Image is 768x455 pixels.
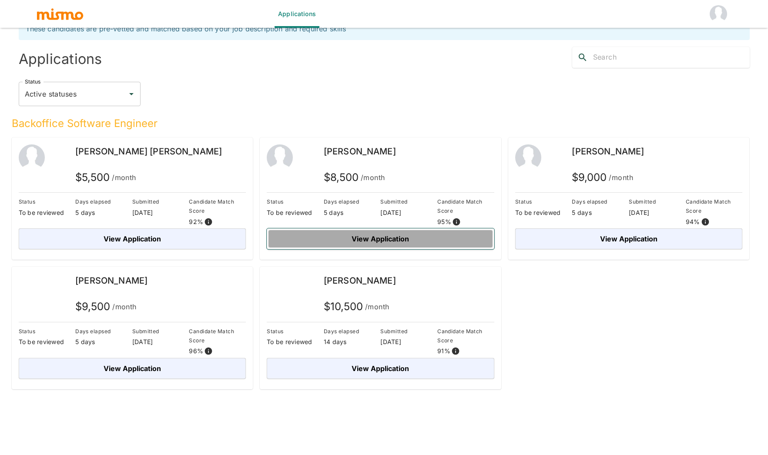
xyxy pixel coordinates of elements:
span: [PERSON_NAME] [572,146,644,157]
p: To be reviewed [515,208,572,217]
p: To be reviewed [267,208,324,217]
button: search [572,47,593,68]
label: Status [25,78,40,85]
p: Status [267,327,324,336]
h5: $ 10,500 [324,300,389,314]
p: Days elapsed [75,327,132,336]
h5: Backoffice Software Engineer [12,117,750,130]
p: 96 % [189,347,203,355]
h5: $ 8,500 [324,171,385,184]
p: To be reviewed [267,338,324,346]
p: [DATE] [132,338,189,346]
p: Submitted [380,327,437,336]
button: View Application [267,228,494,249]
p: 91 % [437,347,450,355]
span: [PERSON_NAME] [PERSON_NAME] [75,146,222,157]
p: 5 days [324,208,381,217]
p: 5 days [75,338,132,346]
p: 94 % [686,217,700,226]
button: View Application [515,228,743,249]
img: 376wd3u8mv3svdvjigsuyp8bie3e [267,274,293,300]
span: /month [112,171,136,184]
svg: View resume score details [204,217,213,226]
p: Days elapsed [75,197,132,206]
p: Candidate Match Score [189,197,246,215]
p: Submitted [629,197,686,206]
span: /month [112,301,137,313]
img: 2Q== [267,144,293,171]
span: /month [365,301,389,313]
p: Candidate Match Score [686,197,743,215]
p: 14 days [324,338,381,346]
h5: $ 9,000 [572,171,633,184]
img: 2Q== [19,144,45,171]
button: Open [125,88,138,100]
span: [PERSON_NAME] [324,275,396,286]
p: Days elapsed [572,197,629,206]
p: [DATE] [380,338,437,346]
p: Status [19,197,76,206]
p: 5 days [572,208,629,217]
p: Status [515,197,572,206]
h5: $ 5,500 [75,171,136,184]
p: Submitted [132,197,189,206]
img: 23andMe Jinal [710,5,727,23]
svg: View resume score details [204,347,213,355]
img: 5z9mhpgz49thwgb0y8aigj1rdja3 [19,274,45,300]
span: [PERSON_NAME] [324,146,396,157]
p: [DATE] [629,208,686,217]
svg: View resume score details [701,217,710,226]
input: Search [593,50,750,64]
span: [PERSON_NAME] [75,275,148,286]
p: To be reviewed [19,208,76,217]
span: /month [609,171,633,184]
h5: $ 9,500 [75,300,137,314]
p: [DATE] [132,208,189,217]
p: To be reviewed [19,338,76,346]
span: These candidates are pre-vetted and matched based on your job description and required skills [26,24,346,33]
h4: Applications [19,50,381,68]
svg: View resume score details [451,347,460,355]
p: Days elapsed [324,327,381,336]
svg: View resume score details [452,217,461,226]
p: Status [19,327,76,336]
button: View Application [19,228,246,249]
p: Candidate Match Score [189,327,246,345]
p: Submitted [132,327,189,336]
p: 5 days [75,208,132,217]
p: [DATE] [380,208,437,217]
span: /month [361,171,385,184]
img: logo [36,7,84,20]
p: Days elapsed [324,197,381,206]
p: Status [267,197,324,206]
p: Submitted [380,197,437,206]
img: 2Q== [515,144,541,171]
p: 95 % [437,217,451,226]
p: 92 % [189,217,203,226]
button: View Application [267,358,494,379]
p: Candidate Match Score [437,327,494,345]
button: View Application [19,358,246,379]
p: Candidate Match Score [437,197,494,215]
